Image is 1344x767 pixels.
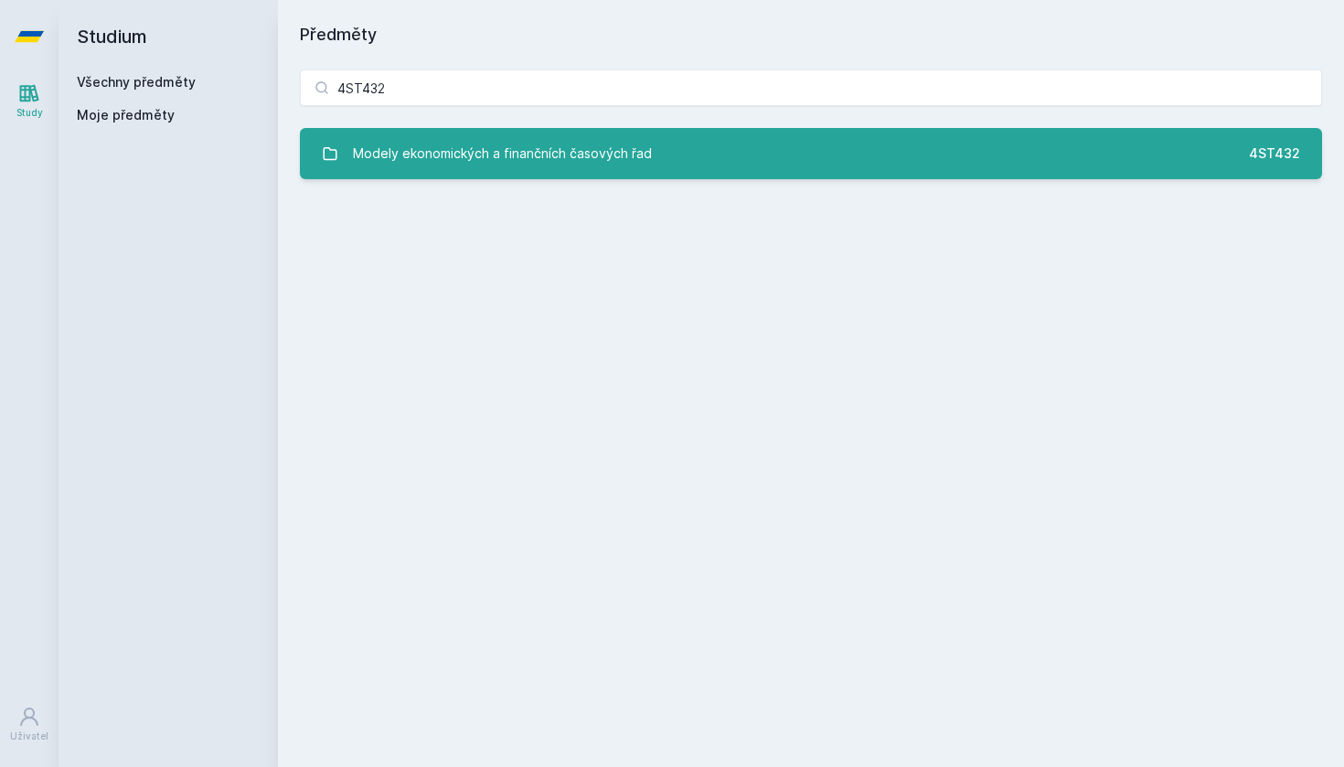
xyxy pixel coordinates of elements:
[4,697,55,752] a: Uživatel
[300,69,1322,106] input: Název nebo ident předmětu…
[16,106,43,120] div: Study
[77,74,196,90] a: Všechny předměty
[353,135,652,172] div: Modely ekonomických a finančních časových řad
[4,73,55,129] a: Study
[10,730,48,743] div: Uživatel
[300,128,1322,179] a: Modely ekonomických a finančních časových řad 4ST432
[300,22,1322,48] h1: Předměty
[77,106,175,124] span: Moje předměty
[1249,144,1300,163] div: 4ST432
